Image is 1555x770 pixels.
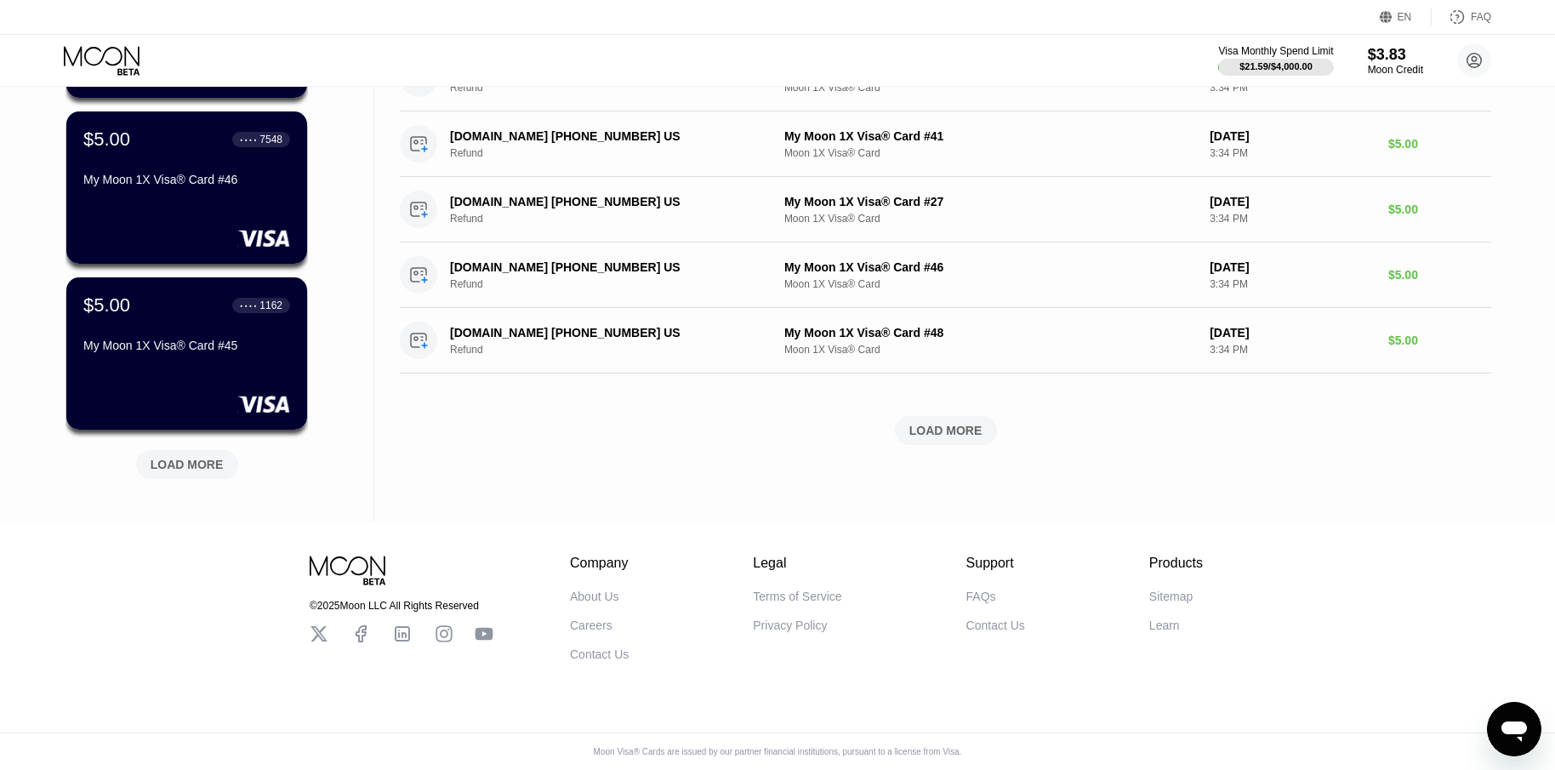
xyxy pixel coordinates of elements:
[1210,129,1375,143] div: [DATE]
[570,619,612,632] div: Careers
[450,129,760,143] div: [DOMAIN_NAME] [PHONE_NUMBER] US
[784,326,1196,339] div: My Moon 1X Visa® Card #48
[753,590,841,603] div: Terms of Service
[1368,46,1423,76] div: $3.83Moon Credit
[784,129,1196,143] div: My Moon 1X Visa® Card #41
[1388,334,1491,347] div: $5.00
[450,213,783,225] div: Refund
[1368,46,1423,64] div: $3.83
[966,619,1025,632] div: Contact Us
[1210,195,1375,208] div: [DATE]
[1210,82,1375,94] div: 3:34 PM
[450,278,783,290] div: Refund
[1368,64,1423,76] div: Moon Credit
[570,647,629,661] div: Contact Us
[83,294,130,317] div: $5.00
[784,213,1196,225] div: Moon 1X Visa® Card
[450,326,760,339] div: [DOMAIN_NAME] [PHONE_NUMBER] US
[1149,619,1180,632] div: Learn
[310,600,493,612] div: © 2025 Moon LLC All Rights Reserved
[753,619,827,632] div: Privacy Policy
[1388,202,1491,216] div: $5.00
[1471,11,1491,23] div: FAQ
[1239,61,1313,71] div: $21.59 / $4,000.00
[240,303,257,308] div: ● ● ● ●
[83,173,290,186] div: My Moon 1X Visa® Card #46
[784,82,1196,94] div: Moon 1X Visa® Card
[784,195,1196,208] div: My Moon 1X Visa® Card #27
[450,344,783,356] div: Refund
[1487,702,1541,756] iframe: Button to launch messaging window
[1210,344,1375,356] div: 3:34 PM
[753,556,841,571] div: Legal
[570,556,629,571] div: Company
[240,137,257,142] div: ● ● ● ●
[1210,147,1375,159] div: 3:34 PM
[1388,137,1491,151] div: $5.00
[966,590,996,603] div: FAQs
[966,556,1025,571] div: Support
[259,134,282,145] div: 7548
[1149,590,1193,603] div: Sitemap
[784,344,1196,356] div: Moon 1X Visa® Card
[400,308,1491,374] div: [DOMAIN_NAME] [PHONE_NUMBER] USRefundMy Moon 1X Visa® Card #48Moon 1X Visa® Card[DATE]3:34 PM$5.00
[1380,9,1432,26] div: EN
[1210,278,1375,290] div: 3:34 PM
[66,111,307,264] div: $5.00● ● ● ●7548My Moon 1X Visa® Card #46
[784,260,1196,274] div: My Moon 1X Visa® Card #46
[1432,9,1491,26] div: FAQ
[1210,213,1375,225] div: 3:34 PM
[450,147,783,159] div: Refund
[580,747,976,756] div: Moon Visa® Cards are issued by our partner financial institutions, pursuant to a license from Visa.
[400,177,1491,242] div: [DOMAIN_NAME] [PHONE_NUMBER] USRefundMy Moon 1X Visa® Card #27Moon 1X Visa® Card[DATE]3:34 PM$5.00
[400,242,1491,308] div: [DOMAIN_NAME] [PHONE_NUMBER] USRefundMy Moon 1X Visa® Card #46Moon 1X Visa® Card[DATE]3:34 PM$5.00
[450,260,760,274] div: [DOMAIN_NAME] [PHONE_NUMBER] US
[1398,11,1412,23] div: EN
[1218,45,1333,76] div: Visa Monthly Spend Limit$21.59/$4,000.00
[1388,268,1491,282] div: $5.00
[400,416,1491,445] div: LOAD MORE
[83,128,130,151] div: $5.00
[83,339,290,352] div: My Moon 1X Visa® Card #45
[1210,326,1375,339] div: [DATE]
[450,82,783,94] div: Refund
[1210,260,1375,274] div: [DATE]
[570,590,619,603] div: About Us
[151,457,224,472] div: LOAD MORE
[66,277,307,430] div: $5.00● ● ● ●1162My Moon 1X Visa® Card #45
[909,423,983,438] div: LOAD MORE
[450,195,760,208] div: [DOMAIN_NAME] [PHONE_NUMBER] US
[1149,556,1203,571] div: Products
[784,147,1196,159] div: Moon 1X Visa® Card
[784,278,1196,290] div: Moon 1X Visa® Card
[400,111,1491,177] div: [DOMAIN_NAME] [PHONE_NUMBER] USRefundMy Moon 1X Visa® Card #41Moon 1X Visa® Card[DATE]3:34 PM$5.00
[259,299,282,311] div: 1162
[1218,45,1333,57] div: Visa Monthly Spend Limit
[123,443,251,479] div: LOAD MORE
